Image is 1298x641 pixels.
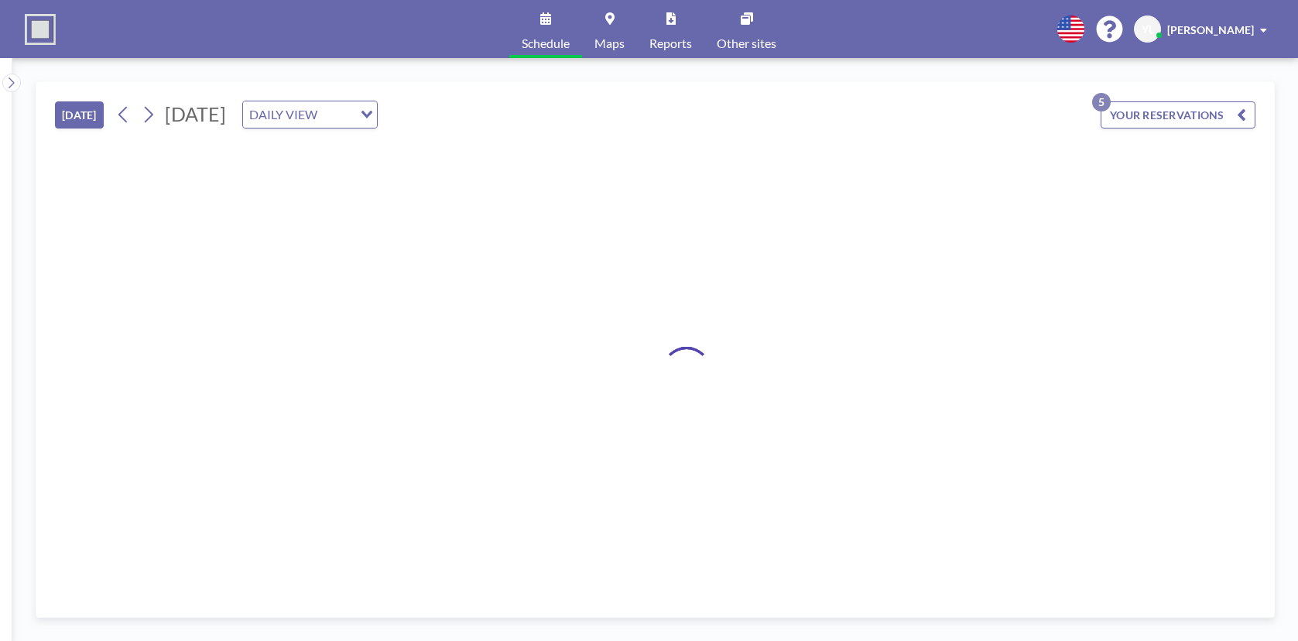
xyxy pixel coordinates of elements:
[522,37,570,50] span: Schedule
[1142,22,1154,36] span: YL
[243,101,377,128] div: Search for option
[717,37,776,50] span: Other sites
[246,105,320,125] span: DAILY VIEW
[649,37,692,50] span: Reports
[1101,101,1255,129] button: YOUR RESERVATIONS5
[1092,93,1111,111] p: 5
[165,102,226,125] span: [DATE]
[1167,23,1254,36] span: [PERSON_NAME]
[322,105,351,125] input: Search for option
[25,14,56,45] img: organization-logo
[594,37,625,50] span: Maps
[55,101,104,129] button: [DATE]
